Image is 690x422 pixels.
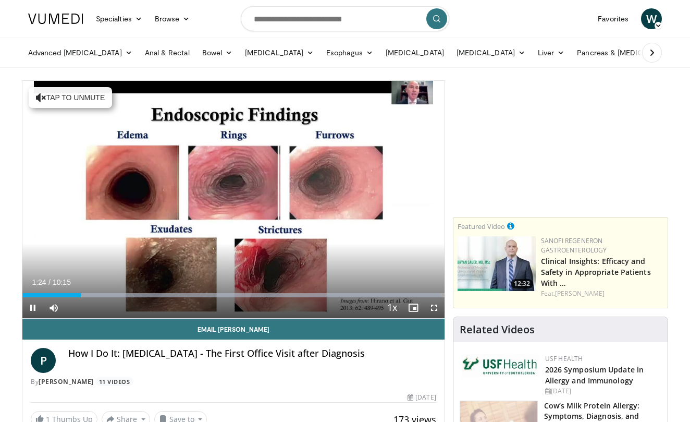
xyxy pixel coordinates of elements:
[22,81,445,319] video-js: Video Player
[408,393,436,402] div: [DATE]
[450,42,532,63] a: [MEDICAL_DATA]
[424,297,445,318] button: Fullscreen
[545,365,644,385] a: 2026 Symposium Update in Allergy and Immunology
[532,42,571,63] a: Liver
[31,377,436,387] div: By
[320,42,379,63] a: Esophagus
[196,42,239,63] a: Bowel
[139,42,196,63] a: Anal & Rectal
[95,377,133,386] a: 11 Videos
[545,387,659,396] div: [DATE]
[541,236,607,255] a: Sanofi Regeneron Gastroenterology
[241,6,449,31] input: Search topics, interventions
[555,289,605,298] a: [PERSON_NAME]
[458,222,505,231] small: Featured Video
[511,279,533,288] span: 12:32
[458,236,536,291] a: 12:32
[379,42,450,63] a: [MEDICAL_DATA]
[641,8,662,29] a: W
[149,8,196,29] a: Browse
[31,348,56,373] a: P
[22,293,445,297] div: Progress Bar
[68,348,436,359] h4: How I Do It: [MEDICAL_DATA] - The First Office Visit after Diagnosis
[32,278,46,286] span: 1:24
[43,297,64,318] button: Mute
[53,278,71,286] span: 10:15
[541,256,651,288] a: Clinical Insights: Efficacy and Safety in Appropriate Patients With …
[22,42,139,63] a: Advanced [MEDICAL_DATA]
[28,14,83,24] img: VuMedi Logo
[22,319,445,340] a: Email [PERSON_NAME]
[403,297,424,318] button: Enable picture-in-picture mode
[239,42,320,63] a: [MEDICAL_DATA]
[545,354,583,363] a: USF Health
[462,354,540,377] img: 6ba8804a-8538-4002-95e7-a8f8012d4a11.png.150x105_q85_autocrop_double_scale_upscale_version-0.2.jpg
[541,289,663,298] div: Feat.
[39,377,94,386] a: [PERSON_NAME]
[592,8,635,29] a: Favorites
[90,8,149,29] a: Specialties
[48,278,51,286] span: /
[382,297,403,318] button: Playback Rate
[22,297,43,318] button: Pause
[482,80,638,211] iframe: Advertisement
[29,87,112,108] button: Tap to unmute
[458,236,536,291] img: bf9ce42c-6823-4735-9d6f-bc9dbebbcf2c.png.150x105_q85_crop-smart_upscale.jpg
[460,323,535,336] h4: Related Videos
